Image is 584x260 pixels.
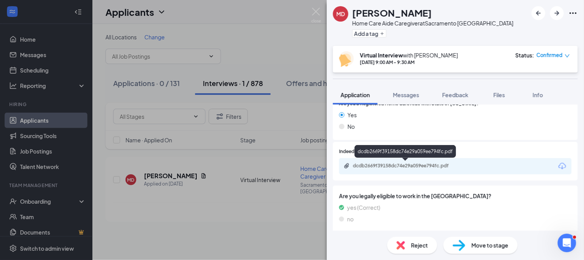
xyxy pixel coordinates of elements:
span: Feedback [442,91,469,98]
svg: Download [558,162,567,171]
svg: ArrowRight [552,8,562,18]
span: No [348,122,355,131]
div: dcdb2669f39158dc74e29a059ee794fc.pdf [353,163,461,169]
span: Are you legally eligible to work in the [GEOGRAPHIC_DATA]? [339,192,572,200]
span: Messages [393,91,419,98]
button: ArrowRight [550,6,564,20]
span: Application [341,91,370,98]
span: Yes [348,111,357,119]
button: PlusAdd a tag [352,29,387,37]
h1: [PERSON_NAME] [352,6,432,19]
span: Confirmed [537,51,563,59]
div: MD [336,10,345,18]
button: ArrowLeftNew [532,6,546,20]
span: Files [494,91,505,98]
iframe: Intercom live chat [558,234,576,252]
span: Move to stage [472,241,509,250]
div: dcdb2669f39158dc74e29a059ee794fc.pdf [355,145,456,158]
div: Home Care Aide Caregiver at Sacramento [GEOGRAPHIC_DATA] [352,19,514,27]
span: no [347,215,354,223]
b: Virtual Interview [360,52,403,59]
span: down [565,53,570,59]
svg: Paperclip [344,163,350,169]
div: Status : [515,51,534,59]
span: Info [533,91,543,98]
div: [DATE] 9:00 AM - 9:30 AM [360,59,458,66]
span: Indeed Resume [339,148,373,155]
a: Paperclipdcdb2669f39158dc74e29a059ee794fc.pdf [344,163,469,170]
svg: Plus [380,31,385,36]
span: Reject [411,241,428,250]
div: with [PERSON_NAME] [360,51,458,59]
svg: Ellipses [569,8,578,18]
span: yes (Correct) [347,203,380,212]
svg: ArrowLeftNew [534,8,543,18]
